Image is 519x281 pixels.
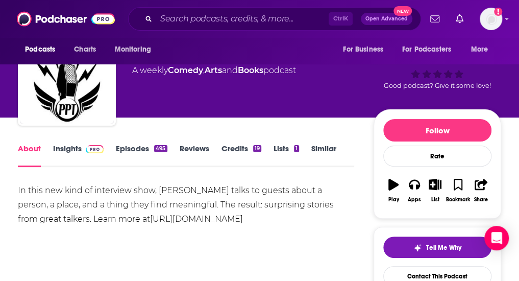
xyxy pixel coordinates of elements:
[374,33,501,96] div: 45Good podcast? Give it some love!
[413,244,422,252] img: tell me why sparkle
[494,8,502,16] svg: Add a profile image
[86,145,104,153] img: Podchaser Pro
[74,42,96,57] span: Charts
[474,197,488,203] div: Share
[156,11,329,27] input: Search podcasts, credits, & more...
[53,144,104,167] a: InsightsPodchaser Pro
[383,146,491,167] div: Rate
[402,42,451,57] span: For Podcasters
[329,12,353,26] span: Ctrl K
[311,144,336,167] a: Similar
[446,197,470,203] div: Bookmark
[205,65,222,75] a: Arts
[253,145,261,152] div: 19
[168,65,203,75] a: Comedy
[388,197,399,203] div: Play
[471,42,488,57] span: More
[464,40,501,59] button: open menu
[383,237,491,258] button: tell me why sparkleTell Me Why
[396,40,466,59] button: open menu
[180,144,209,167] a: Reviews
[393,6,412,16] span: New
[425,172,446,209] button: List
[480,8,502,30] span: Logged in as AtriaBooks
[365,16,408,21] span: Open Advanced
[336,40,396,59] button: open menu
[25,42,55,57] span: Podcasts
[17,9,115,29] img: Podchaser - Follow, Share and Rate Podcasts
[18,144,41,167] a: About
[426,10,443,28] a: Show notifications dropdown
[294,145,299,152] div: 1
[484,226,509,250] div: Open Intercom Messenger
[383,119,491,142] button: Follow
[404,172,425,209] button: Apps
[471,172,491,209] button: Share
[343,42,383,57] span: For Business
[446,172,471,209] button: Bookmark
[426,244,461,252] span: Tell Me Why
[18,183,354,226] div: In this new kind of interview show, [PERSON_NAME] talks to guests about a person, a place, and a ...
[221,144,261,167] a: Credits19
[274,144,299,167] a: Lists1
[384,82,491,89] span: Good podcast? Give it some love!
[116,144,167,167] a: Episodes495
[154,145,167,152] div: 495
[383,172,404,209] button: Play
[480,8,502,30] button: Show profile menu
[408,197,421,203] div: Apps
[431,197,439,203] div: List
[67,40,102,59] a: Charts
[150,214,243,224] a: [URL][DOMAIN_NAME]
[361,13,412,25] button: Open AdvancedNew
[132,64,296,77] div: A weekly podcast
[107,40,164,59] button: open menu
[203,65,205,75] span: ,
[18,40,68,59] button: open menu
[128,7,421,31] div: Search podcasts, credits, & more...
[452,10,467,28] a: Show notifications dropdown
[480,8,502,30] img: User Profile
[114,42,151,57] span: Monitoring
[20,30,114,124] img: Person Place Thing with Randy Cohen
[238,65,263,75] a: Books
[222,65,238,75] span: and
